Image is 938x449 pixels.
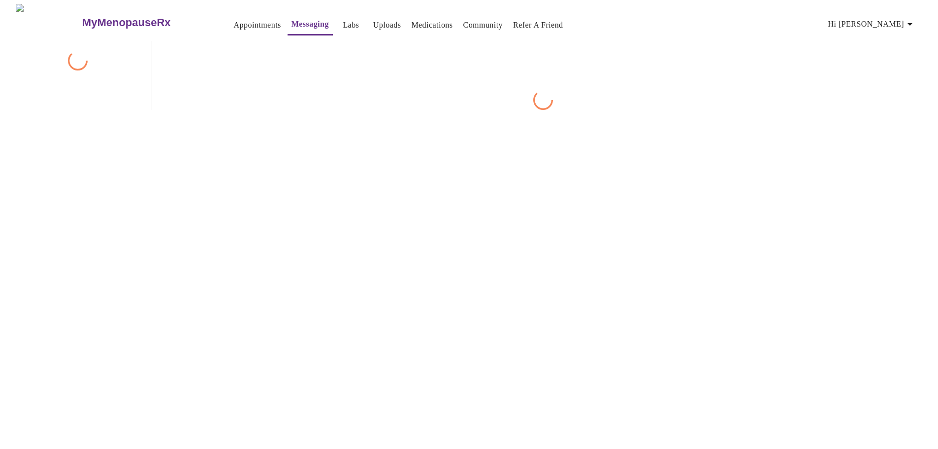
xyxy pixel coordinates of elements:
[81,5,210,40] a: MyMenopauseRx
[459,15,507,35] button: Community
[509,15,567,35] button: Refer a Friend
[288,14,333,35] button: Messaging
[828,17,916,31] span: Hi [PERSON_NAME]
[16,4,81,41] img: MyMenopauseRx Logo
[513,18,563,32] a: Refer a Friend
[824,14,920,34] button: Hi [PERSON_NAME]
[369,15,405,35] button: Uploads
[407,15,456,35] button: Medications
[291,17,329,31] a: Messaging
[411,18,453,32] a: Medications
[230,15,285,35] button: Appointments
[234,18,281,32] a: Appointments
[463,18,503,32] a: Community
[82,16,171,29] h3: MyMenopauseRx
[343,18,359,32] a: Labs
[373,18,401,32] a: Uploads
[335,15,367,35] button: Labs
